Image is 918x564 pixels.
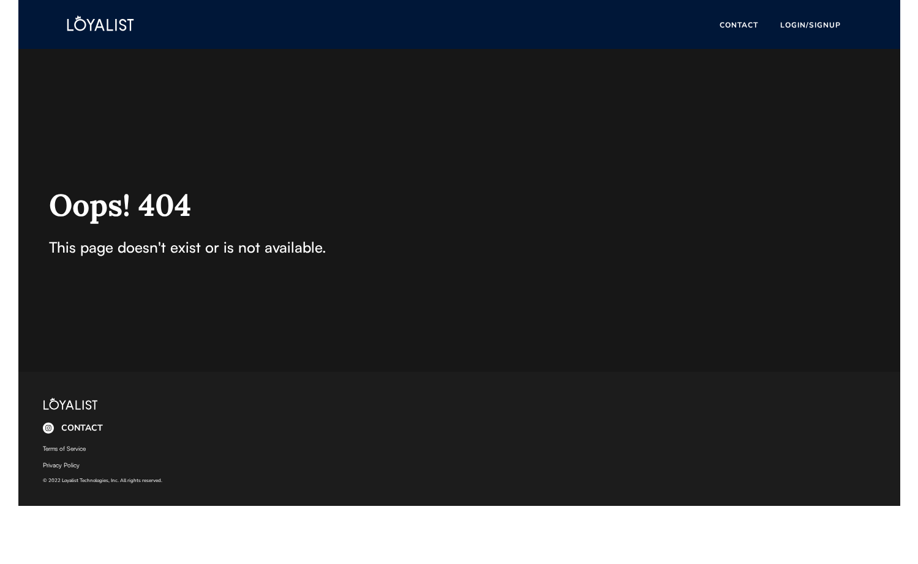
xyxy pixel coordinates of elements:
a: Terms of Service [43,445,86,452]
button: LOGIN/SIGNUP [767,19,854,31]
div: © 2022 Loyalist Technologies, Inc. All rights reserved. [43,478,162,483]
img: WHITE%201.png [40,6,161,44]
div: Oops! 404 [49,185,343,225]
div: CONTACT [61,424,103,432]
div: This page doesn't exist or is not available. [49,236,343,258]
button: CONTACT [712,19,767,31]
img: Instagram_white.svg [43,421,54,436]
img: Loyalist%20Artboard%201%20copy%204%281%29%20copy%20white.png [43,396,98,411]
a: Privacy Policy [43,461,80,469]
